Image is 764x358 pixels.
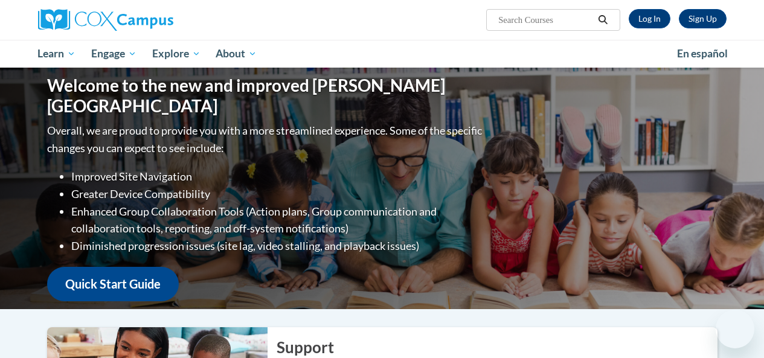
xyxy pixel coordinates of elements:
[216,46,257,61] span: About
[669,41,736,66] a: En español
[71,237,485,255] li: Diminished progression issues (site lag, video stalling, and playback issues)
[47,267,179,301] a: Quick Start Guide
[716,310,754,348] iframe: Button to launch messaging window
[594,13,612,27] button: Search
[277,336,717,358] h2: Support
[83,40,144,68] a: Engage
[497,13,594,27] input: Search Courses
[30,40,84,68] a: Learn
[91,46,136,61] span: Engage
[38,9,255,31] a: Cox Campus
[47,122,485,157] p: Overall, we are proud to provide you with a more streamlined experience. Some of the specific cha...
[144,40,208,68] a: Explore
[71,203,485,238] li: Enhanced Group Collaboration Tools (Action plans, Group communication and collaboration tools, re...
[37,46,75,61] span: Learn
[677,47,728,60] span: En español
[29,40,736,68] div: Main menu
[71,168,485,185] li: Improved Site Navigation
[208,40,265,68] a: About
[47,75,485,116] h1: Welcome to the new and improved [PERSON_NAME][GEOGRAPHIC_DATA]
[71,185,485,203] li: Greater Device Compatibility
[629,9,670,28] a: Log In
[679,9,727,28] a: Register
[152,46,201,61] span: Explore
[38,9,173,31] img: Cox Campus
